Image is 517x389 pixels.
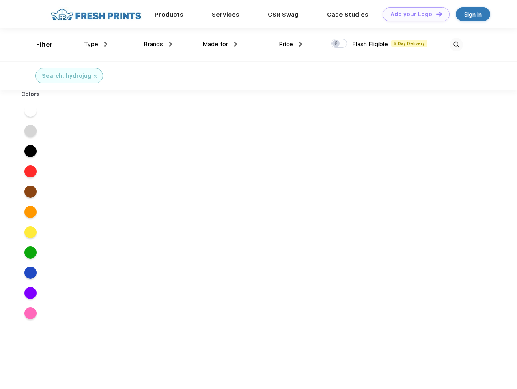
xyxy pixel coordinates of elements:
[352,41,388,48] span: Flash Eligible
[456,7,490,21] a: Sign in
[299,42,302,47] img: dropdown.png
[36,40,53,49] div: Filter
[42,72,91,80] div: Search: hydrojug
[234,42,237,47] img: dropdown.png
[279,41,293,48] span: Price
[390,11,432,18] div: Add your Logo
[450,38,463,51] img: desktop_search.svg
[15,90,46,98] div: Colors
[104,42,107,47] img: dropdown.png
[84,41,98,48] span: Type
[155,11,183,18] a: Products
[391,40,427,47] span: 5 Day Delivery
[436,12,442,16] img: DT
[169,42,172,47] img: dropdown.png
[202,41,228,48] span: Made for
[94,75,97,78] img: filter_cancel.svg
[144,41,163,48] span: Brands
[48,7,144,21] img: fo%20logo%202.webp
[464,10,482,19] div: Sign in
